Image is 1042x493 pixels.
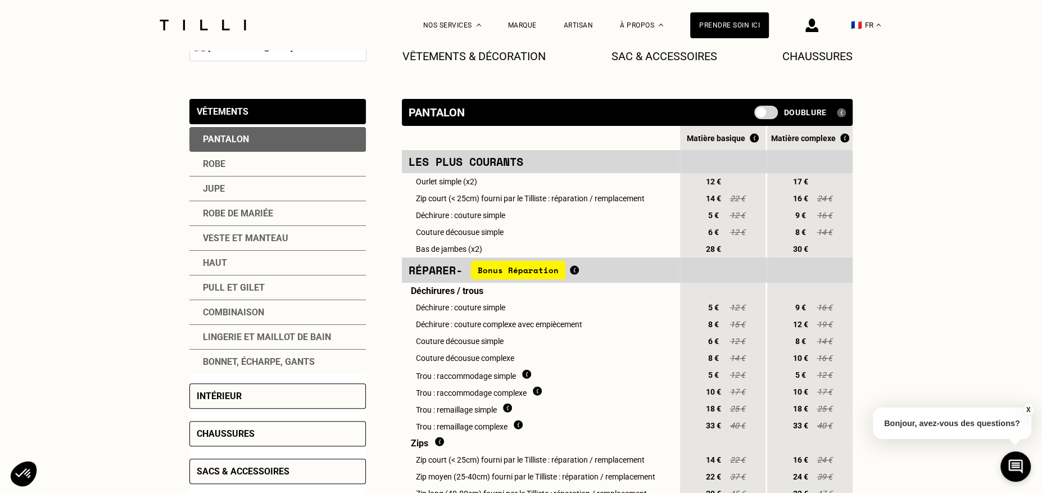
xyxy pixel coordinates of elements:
[659,24,663,26] img: Menu déroulant à propos
[703,245,723,254] span: 28 €
[816,303,833,312] span: 16 €
[816,320,833,329] span: 19 €
[703,455,723,464] span: 14 €
[690,12,769,38] div: Prendre soin ici
[729,354,746,363] span: 14 €
[703,303,723,312] span: 5 €
[503,403,512,413] img: Qu'est ce que le remaillage ?
[873,408,1031,439] p: Bonjour, avez-vous des questions?
[790,177,810,186] span: 17 €
[703,421,723,430] span: 33 €
[402,316,678,333] td: Déchirure : couture complexe avec empiècement
[790,245,810,254] span: 30 €
[816,211,833,220] span: 16 €
[703,387,723,396] span: 10 €
[790,387,810,396] span: 10 €
[703,320,723,329] span: 8 €
[816,228,833,237] span: 14 €
[402,383,678,400] td: Trou : raccommodage complexe
[703,211,723,220] span: 5 €
[790,370,810,379] span: 5 €
[189,300,366,325] div: Combinaison
[189,350,366,374] div: Bonnet, écharpe, gants
[840,133,849,143] img: Qu'est ce que le Bonus Réparation ?
[790,472,810,481] span: 24 €
[402,400,678,417] td: Trou : remaillage simple
[816,421,833,430] span: 40 €
[402,451,678,468] td: Zip court (< 25cm) fourni par le Tilliste : réparation / remplacement
[477,24,481,26] img: Menu déroulant
[790,455,810,464] span: 16 €
[703,354,723,363] span: 8 €
[703,194,723,203] span: 14 €
[729,320,746,329] span: 15 €
[750,133,759,143] img: Qu'est ce que le Bonus Réparation ?
[402,224,678,241] td: Couture décousue simple
[729,337,746,346] span: 12 €
[189,152,366,177] div: Robe
[790,337,810,346] span: 8 €
[471,261,565,279] span: Bonus Réparation
[703,337,723,346] span: 6 €
[514,420,523,429] img: Qu'est ce que le remaillage ?
[729,228,746,237] span: 12 €
[729,421,746,430] span: 40 €
[402,173,678,190] td: Ourlet simple (x2)
[156,20,250,30] img: Logo du service de couturière Tilli
[790,228,810,237] span: 8 €
[703,472,723,481] span: 22 €
[790,421,810,430] span: 33 €
[402,299,678,316] td: Déchirure : couture simple
[508,21,537,29] a: Marque
[816,354,833,363] span: 16 €
[197,391,242,401] div: Intérieur
[729,303,746,312] span: 12 €
[790,194,810,203] span: 16 €
[197,466,289,477] div: Sacs & accessoires
[729,211,746,220] span: 12 €
[816,370,833,379] span: 12 €
[703,404,723,413] span: 18 €
[729,387,746,396] span: 17 €
[729,194,746,203] span: 22 €
[703,228,723,237] span: 6 €
[409,106,465,119] div: Pantalon
[729,455,746,464] span: 22 €
[189,226,366,251] div: Veste et manteau
[790,320,810,329] span: 12 €
[816,404,833,413] span: 25 €
[570,265,579,275] img: Qu'est ce que le Bonus Réparation ?
[816,387,833,396] span: 17 €
[435,437,444,446] img: Dois fournir du matériel ?
[782,49,853,63] p: Chaussures
[703,177,723,186] span: 12 €
[197,106,248,117] div: Vêtements
[402,434,678,451] td: Zips
[402,417,678,434] td: Trou : remaillage complexe
[790,354,810,363] span: 10 €
[402,49,546,63] p: Vêtements & décoration
[189,127,366,152] div: Pantalon
[816,455,833,464] span: 24 €
[402,468,678,485] td: Zip moyen (25-40cm) fourni par le Tilliste : réparation / remplacement
[402,150,678,173] td: Les plus courants
[783,108,827,117] span: Doublure
[402,190,678,207] td: Zip court (< 25cm) fourni par le Tilliste : réparation / remplacement
[790,404,810,413] span: 18 €
[816,194,833,203] span: 24 €
[564,21,594,29] div: Artisan
[851,20,862,30] span: 🇫🇷
[522,369,531,379] img: Qu'est ce que le raccommodage ?
[805,19,818,32] img: icône connexion
[790,211,810,220] span: 9 €
[402,333,678,350] td: Couture décousue simple
[402,350,678,367] td: Couture décousue complexe
[816,472,833,481] span: 39 €
[611,49,717,63] p: Sac & Accessoires
[189,251,366,275] div: Haut
[680,133,765,143] div: Matière basique
[402,207,678,224] td: Déchirure : couture simple
[189,325,366,350] div: Lingerie et maillot de bain
[402,241,678,257] td: Bas de jambes (x2)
